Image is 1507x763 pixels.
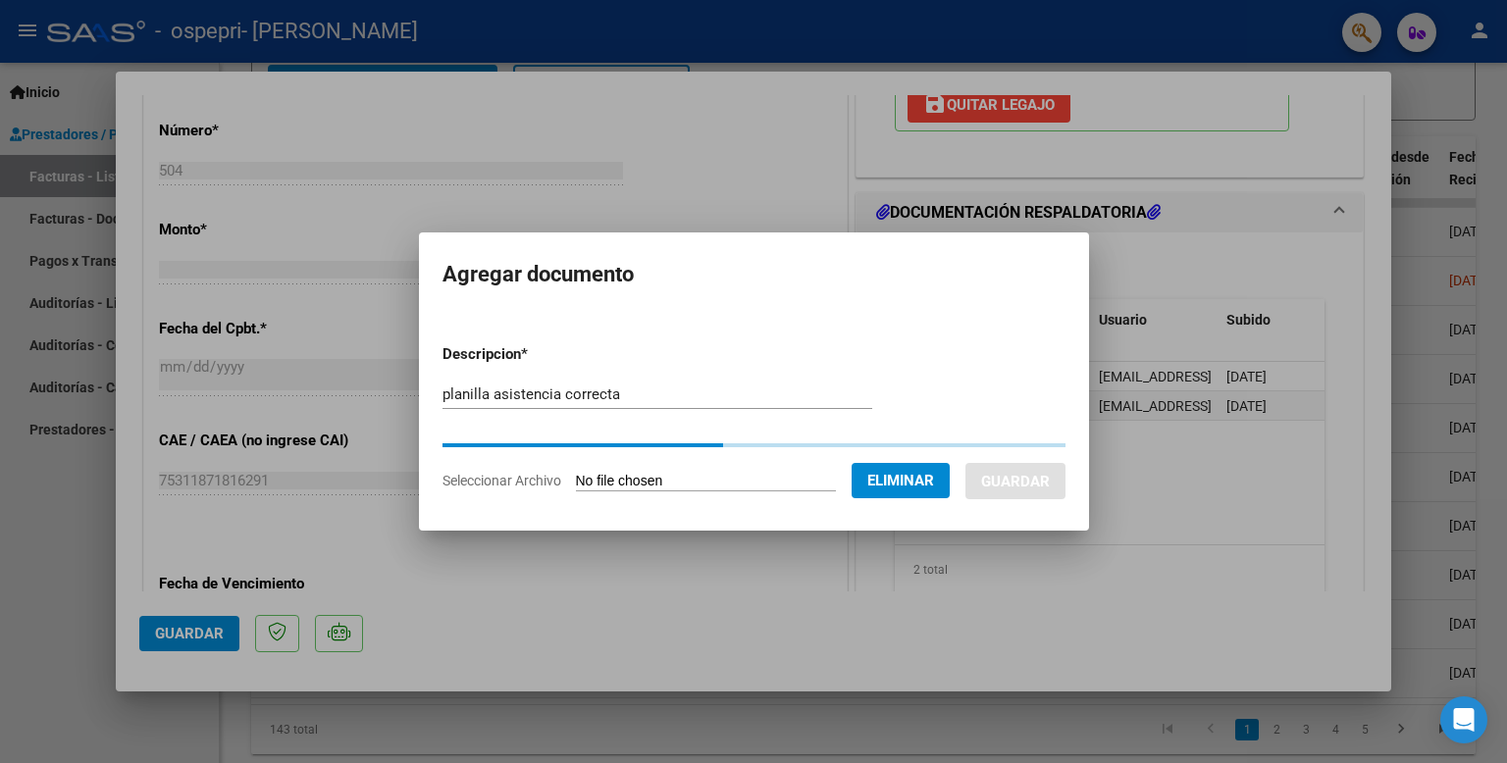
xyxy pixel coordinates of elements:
button: Guardar [965,463,1065,499]
h2: Agregar documento [442,256,1065,293]
div: Open Intercom Messenger [1440,696,1487,743]
span: Eliminar [867,472,934,489]
p: Descripcion [442,343,630,366]
span: Guardar [981,473,1050,490]
span: Seleccionar Archivo [442,473,561,488]
button: Eliminar [852,463,950,498]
